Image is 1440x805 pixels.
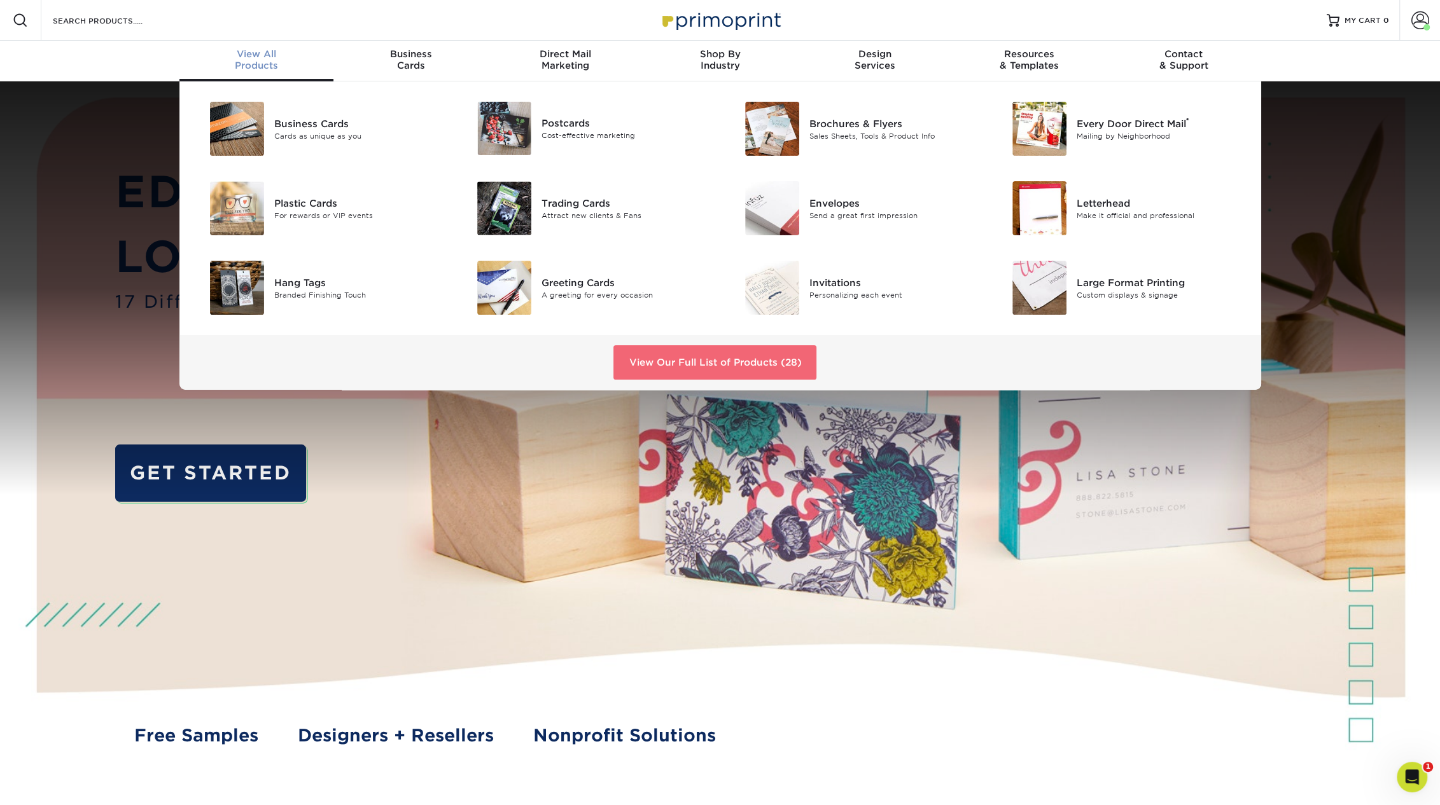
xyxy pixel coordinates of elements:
[643,48,797,60] span: Shop By
[730,256,979,320] a: Invitations Invitations Personalizing each event
[730,97,979,161] a: Brochures & Flyers Brochures & Flyers Sales Sheets, Tools & Product Info
[179,48,334,71] div: Products
[997,256,1246,320] a: Large Format Printing Large Format Printing Custom displays & signage
[134,723,258,749] a: Free Samples
[488,48,643,71] div: Marketing
[274,210,443,221] div: For rewards or VIP events
[952,48,1107,60] span: Resources
[809,210,978,221] div: Send a great first impression
[997,176,1246,240] a: Letterhead Letterhead Make it official and professional
[333,41,488,81] a: BusinessCards
[1077,196,1245,210] div: Letterhead
[333,48,488,71] div: Cards
[1077,116,1245,130] div: Every Door Direct Mail
[274,275,443,289] div: Hang Tags
[542,196,710,210] div: Trading Cards
[952,41,1107,81] a: Resources& Templates
[542,116,710,130] div: Postcards
[542,130,710,141] div: Cost-effective marketing
[274,196,443,210] div: Plastic Cards
[179,48,334,60] span: View All
[745,102,799,156] img: Brochures & Flyers
[1012,261,1066,315] img: Large Format Printing
[542,275,710,289] div: Greeting Cards
[643,41,797,81] a: Shop ByIndustry
[745,261,799,315] img: Invitations
[1077,130,1245,141] div: Mailing by Neighborhood
[195,176,444,240] a: Plastic Cards Plastic Cards For rewards or VIP events
[274,116,443,130] div: Business Cards
[797,48,952,71] div: Services
[1397,762,1427,792] iframe: Intercom live chat
[613,345,816,380] a: View Our Full List of Products (28)
[533,723,716,749] a: Nonprofit Solutions
[1107,41,1261,81] a: Contact& Support
[542,210,710,221] div: Attract new clients & Fans
[210,181,264,235] img: Plastic Cards
[488,48,643,60] span: Direct Mail
[477,261,531,315] img: Greeting Cards
[1423,762,1433,772] span: 1
[274,289,443,300] div: Branded Finishing Touch
[1107,48,1261,71] div: & Support
[477,102,531,155] img: Postcards
[657,6,784,34] img: Primoprint
[210,261,264,315] img: Hang Tags
[274,130,443,141] div: Cards as unique as you
[3,766,108,801] iframe: Google Customer Reviews
[1383,16,1389,25] span: 0
[1107,48,1261,60] span: Contact
[462,256,711,320] a: Greeting Cards Greeting Cards A greeting for every occasion
[797,48,952,60] span: Design
[195,256,444,320] a: Hang Tags Hang Tags Branded Finishing Touch
[809,116,978,130] div: Brochures & Flyers
[52,13,176,28] input: SEARCH PRODUCTS.....
[542,289,710,300] div: A greeting for every occasion
[1077,210,1245,221] div: Make it official and professional
[1077,289,1245,300] div: Custom displays & signage
[809,130,978,141] div: Sales Sheets, Tools & Product Info
[809,196,978,210] div: Envelopes
[462,176,711,240] a: Trading Cards Trading Cards Attract new clients & Fans
[745,181,799,235] img: Envelopes
[1012,102,1066,156] img: Every Door Direct Mail
[195,97,444,161] a: Business Cards Business Cards Cards as unique as you
[462,97,711,160] a: Postcards Postcards Cost-effective marketing
[333,48,488,60] span: Business
[952,48,1107,71] div: & Templates
[488,41,643,81] a: Direct MailMarketing
[730,176,979,240] a: Envelopes Envelopes Send a great first impression
[1186,116,1189,125] sup: ®
[298,723,494,749] a: Designers + Resellers
[1012,181,1066,235] img: Letterhead
[1345,15,1381,26] span: MY CART
[809,289,978,300] div: Personalizing each event
[809,275,978,289] div: Invitations
[643,48,797,71] div: Industry
[179,41,334,81] a: View AllProducts
[997,97,1246,161] a: Every Door Direct Mail Every Door Direct Mail® Mailing by Neighborhood
[797,41,952,81] a: DesignServices
[1077,275,1245,289] div: Large Format Printing
[477,181,531,235] img: Trading Cards
[210,102,264,156] img: Business Cards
